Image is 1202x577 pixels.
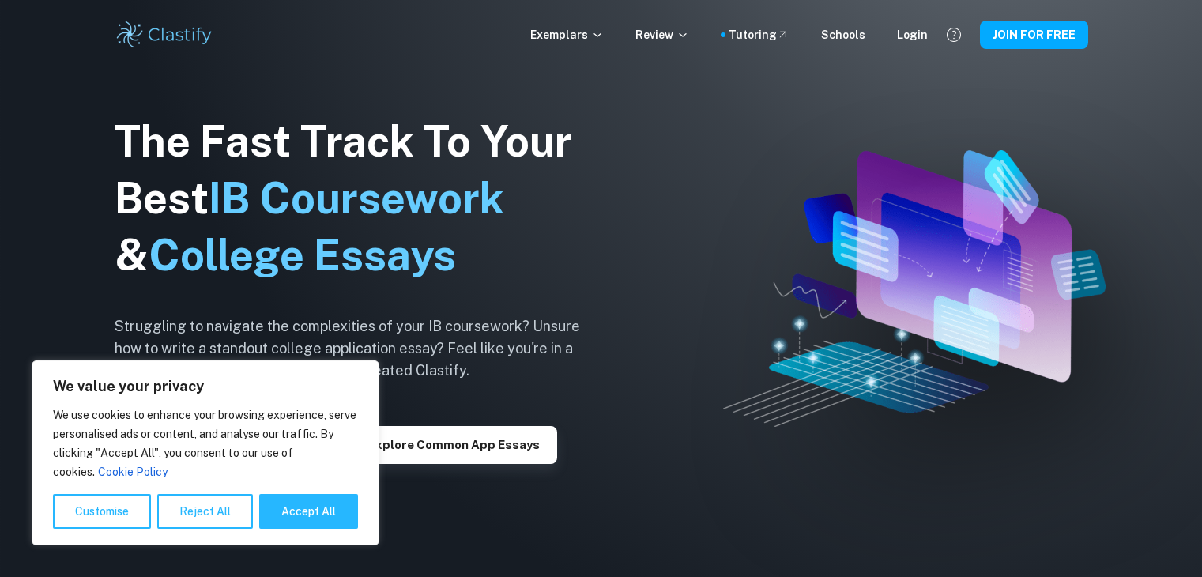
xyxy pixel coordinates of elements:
[149,230,456,280] span: College Essays
[32,360,379,545] div: We value your privacy
[723,150,1106,427] img: Clastify hero
[635,26,689,43] p: Review
[209,173,504,223] span: IB Coursework
[897,26,928,43] a: Login
[53,377,358,396] p: We value your privacy
[729,26,789,43] a: Tutoring
[351,436,557,451] a: Explore Common App essays
[97,465,168,479] a: Cookie Policy
[115,19,215,51] img: Clastify logo
[821,26,865,43] a: Schools
[980,21,1088,49] button: JOIN FOR FREE
[530,26,604,43] p: Exemplars
[53,494,151,529] button: Customise
[53,405,358,481] p: We use cookies to enhance your browsing experience, serve personalised ads or content, and analys...
[351,426,557,464] button: Explore Common App essays
[157,494,253,529] button: Reject All
[940,21,967,48] button: Help and Feedback
[115,113,605,284] h1: The Fast Track To Your Best &
[259,494,358,529] button: Accept All
[115,315,605,382] h6: Struggling to navigate the complexities of your IB coursework? Unsure how to write a standout col...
